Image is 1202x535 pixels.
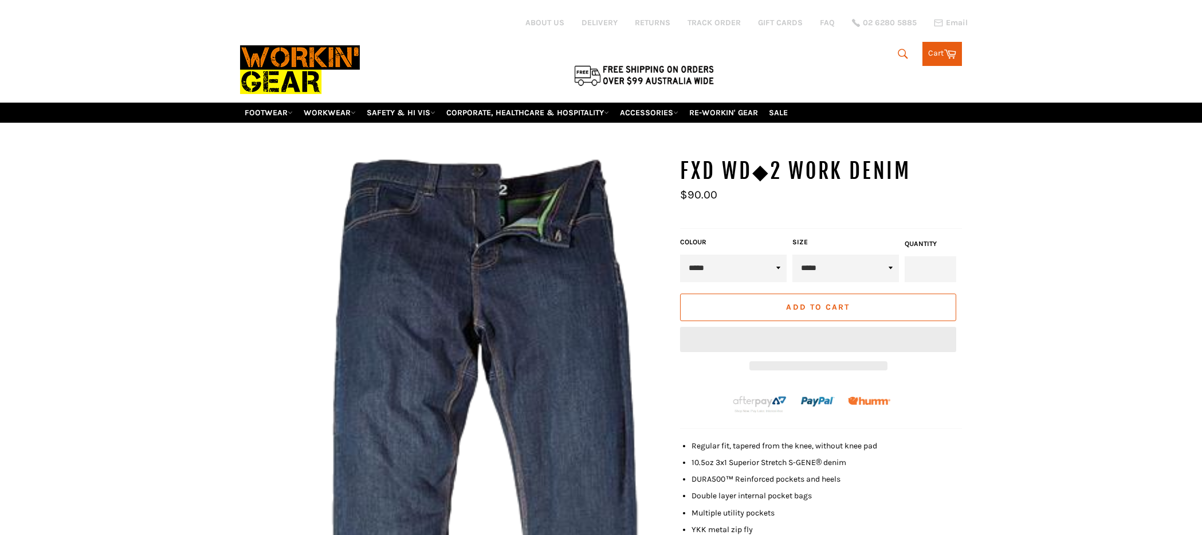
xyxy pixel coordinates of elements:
[934,18,968,28] a: Email
[299,103,360,123] a: WORKWEAR
[240,37,360,102] img: Workin Gear leaders in Workwear, Safety Boots, PPE, Uniforms. Australia's No.1 in Workwear
[615,103,683,123] a: ACCESSORIES
[692,440,962,451] li: Regular fit, tapered from the knee, without knee pad
[792,237,899,247] label: Size
[863,19,917,27] span: 02 6280 5885
[240,103,297,123] a: FOOTWEAR
[680,188,717,201] span: $90.00
[852,19,917,27] a: 02 6280 5885
[848,397,890,405] img: Humm_core_logo_RGB-01_300x60px_small_195d8312-4386-4de7-b182-0ef9b6303a37.png
[680,294,956,321] button: Add to Cart
[692,490,962,501] li: Double layer internal pocket bags
[786,302,850,312] span: Add to Cart
[572,63,716,87] img: Flat $9.95 shipping Australia wide
[692,507,962,518] li: Multiple utility pockets
[692,524,962,535] li: YKK metal zip fly
[680,237,787,247] label: COLOUR
[801,385,835,419] img: paypal.png
[905,239,956,249] label: Quantity
[680,157,962,186] h1: FXD WD◆2 Work Denim
[635,17,670,28] a: RETURNS
[362,103,440,123] a: SAFETY & HI VIS
[525,17,564,28] a: ABOUT US
[692,457,962,468] li: 10.5oz 3x1 Superior Stretch S-GENE® denim
[688,17,741,28] a: TRACK ORDER
[922,42,962,66] a: Cart
[442,103,614,123] a: CORPORATE, HEALTHCARE & HOSPITALITY
[685,103,763,123] a: RE-WORKIN' GEAR
[692,474,962,485] li: DURA500™ Reinforced pockets and heels
[820,17,835,28] a: FAQ
[582,17,618,28] a: DELIVERY
[946,19,968,27] span: Email
[758,17,803,28] a: GIFT CARDS
[732,395,788,414] img: Afterpay-Logo-on-dark-bg_large.png
[764,103,792,123] a: SALE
